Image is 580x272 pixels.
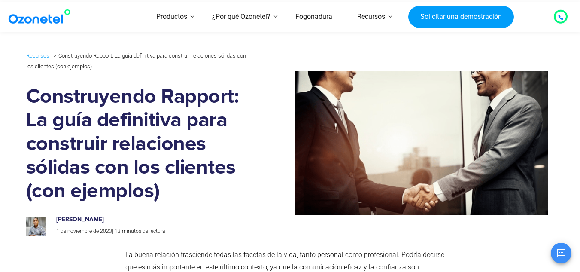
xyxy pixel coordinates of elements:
font: [PERSON_NAME] [56,217,104,223]
font: 13 [115,228,121,234]
a: Productos [144,2,200,32]
font: Solicitar una demostración [420,12,502,21]
img: prashanth-kancherla_avatar-200x200.jpeg [26,217,46,236]
a: Recursos [345,2,398,32]
a: ¿Por qué Ozonetel? [200,2,283,32]
font: Fogonadura [295,12,332,21]
font: Productos [156,12,187,21]
font: Construyendo Rapport: La guía definitiva para construir relaciones sólidas con los clientes (con ... [26,86,239,202]
font: Recursos [26,52,49,59]
font: minutos de lectura [122,228,165,234]
font: ¿Por qué Ozonetel? [212,12,270,21]
a: Recursos [26,51,49,61]
font: 1 de noviembre de 2023 [56,228,112,234]
a: Fogonadura [283,2,345,32]
a: Solicitar una demostración [408,6,513,28]
font: Construyendo Rapport: La guía definitiva para construir relaciones sólidas con los clientes (con ... [26,52,246,69]
button: Chat abierto [551,243,571,263]
font: Recursos [357,12,385,21]
font: | [112,228,113,234]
